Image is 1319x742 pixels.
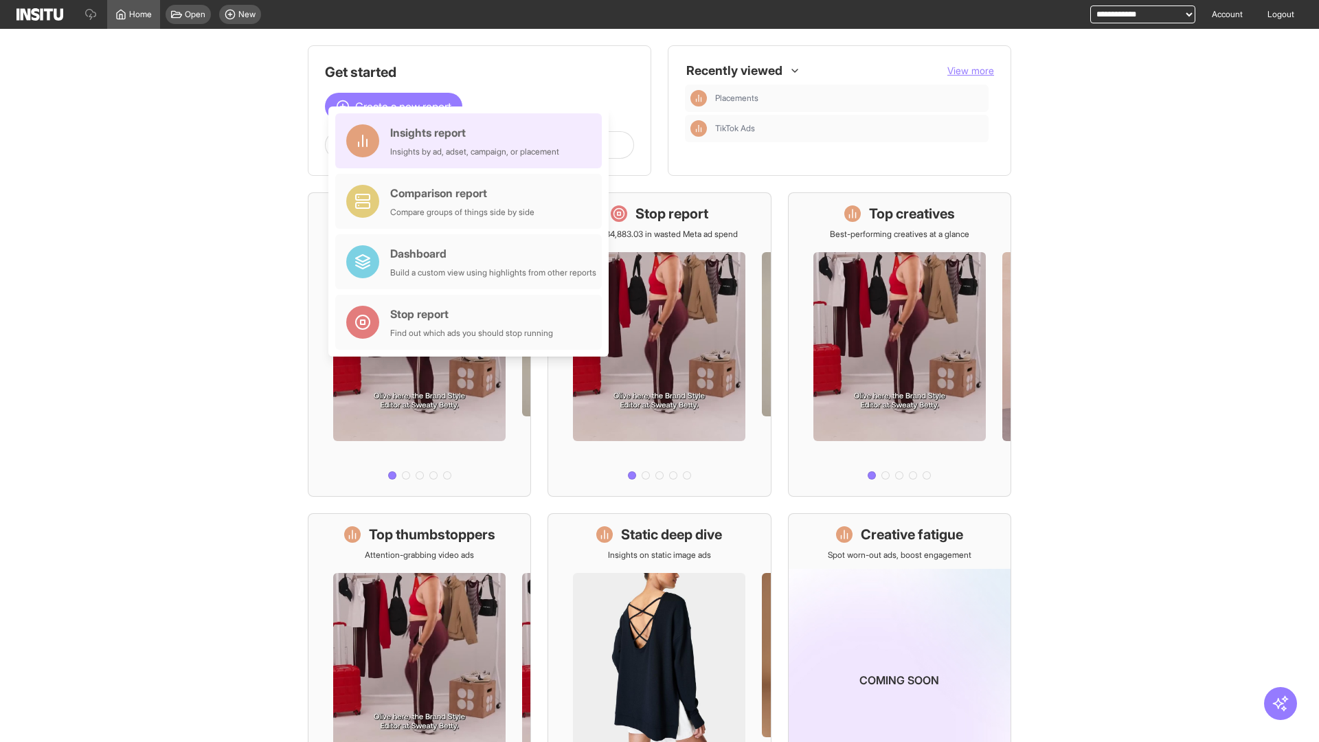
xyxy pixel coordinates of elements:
span: TikTok Ads [715,123,983,134]
button: View more [947,64,994,78]
p: Save £34,883.03 in wasted Meta ad spend [580,229,738,240]
div: Insights [690,120,707,137]
div: Insights report [390,124,559,141]
p: Insights on static image ads [608,550,711,561]
a: Top creativesBest-performing creatives at a glance [788,192,1011,497]
span: Open [185,9,205,20]
div: Build a custom view using highlights from other reports [390,267,596,278]
span: New [238,9,256,20]
span: Home [129,9,152,20]
div: Insights by ad, adset, campaign, or placement [390,146,559,157]
h1: Get started [325,63,634,82]
div: Find out which ads you should stop running [390,328,553,339]
img: Logo [16,8,63,21]
span: Create a new report [355,98,451,115]
h1: Top thumbstoppers [369,525,495,544]
span: TikTok Ads [715,123,755,134]
a: Stop reportSave £34,883.03 in wasted Meta ad spend [548,192,771,497]
div: Comparison report [390,185,534,201]
div: Compare groups of things side by side [390,207,534,218]
span: Placements [715,93,758,104]
p: Attention-grabbing video ads [365,550,474,561]
span: Placements [715,93,983,104]
button: Create a new report [325,93,462,120]
div: Insights [690,90,707,106]
h1: Top creatives [869,204,955,223]
h1: Stop report [635,204,708,223]
h1: Static deep dive [621,525,722,544]
span: View more [947,65,994,76]
div: Stop report [390,306,553,322]
a: What's live nowSee all active ads instantly [308,192,531,497]
p: Best-performing creatives at a glance [830,229,969,240]
div: Dashboard [390,245,596,262]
